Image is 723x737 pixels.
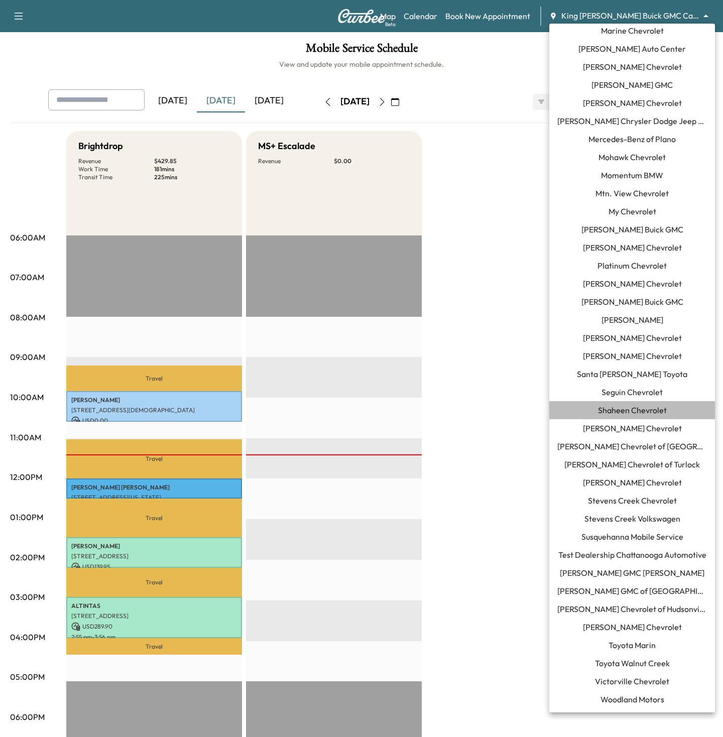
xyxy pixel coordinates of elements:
[558,549,706,561] span: Test Dealership Chattanooga Automotive
[583,350,682,362] span: [PERSON_NAME] Chevrolet
[583,621,682,633] span: [PERSON_NAME] Chevrolet
[598,404,667,416] span: Shaheen Chevrolet
[601,25,664,37] span: Marine Chevrolet
[581,296,683,308] span: [PERSON_NAME] Buick GMC
[591,79,673,91] span: [PERSON_NAME] GMC
[577,368,687,380] span: Santa [PERSON_NAME] Toyota
[584,513,680,525] span: Stevens Creek Volkswagen
[583,422,682,434] span: [PERSON_NAME] Chevrolet
[583,97,682,109] span: [PERSON_NAME] Chevrolet
[564,458,700,470] span: [PERSON_NAME] Chevrolet of Turlock
[581,531,683,543] span: Susquehanna Mobile Service
[609,205,656,217] span: My Chevrolet
[600,693,664,705] span: Woodland Motors
[601,169,663,181] span: Momentum BMW
[598,151,666,163] span: Mohawk Chevrolet
[583,332,682,344] span: [PERSON_NAME] Chevrolet
[588,495,677,507] span: Stevens Creek Chevrolet
[583,61,682,73] span: [PERSON_NAME] Chevrolet
[557,585,707,597] span: [PERSON_NAME] GMC of [GEOGRAPHIC_DATA]
[595,675,669,687] span: Victorville Chevrolet
[557,603,707,615] span: [PERSON_NAME] Chevrolet of Hudsonville
[588,133,676,145] span: Mercedes-Benz of Plano
[578,43,686,55] span: [PERSON_NAME] Auto Center
[557,440,707,452] span: [PERSON_NAME] Chevrolet of [GEOGRAPHIC_DATA]
[581,223,683,235] span: [PERSON_NAME] Buick GMC
[601,386,663,398] span: Seguin Chevrolet
[597,260,667,272] span: Platinum Chevrolet
[583,278,682,290] span: [PERSON_NAME] Chevrolet
[595,657,670,669] span: Toyota Walnut Creek
[560,567,704,579] span: [PERSON_NAME] GMC [PERSON_NAME]
[609,639,656,651] span: Toyota Marin
[583,476,682,488] span: [PERSON_NAME] Chevrolet
[583,241,682,254] span: [PERSON_NAME] Chevrolet
[557,115,707,127] span: [PERSON_NAME] Chrysler Dodge Jeep RAM of [GEOGRAPHIC_DATA]
[601,314,663,326] span: [PERSON_NAME]
[595,187,669,199] span: Mtn. View Chevrolet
